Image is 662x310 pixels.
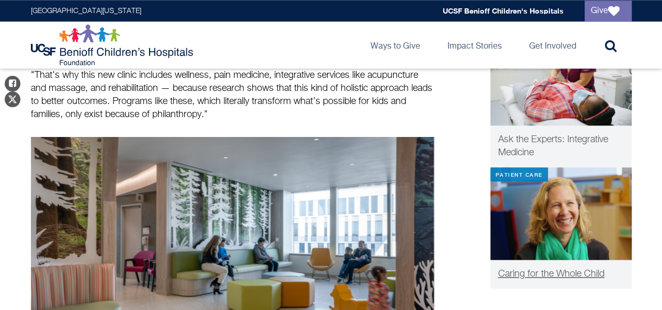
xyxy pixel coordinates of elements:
a: Give [585,1,632,21]
a: [GEOGRAPHIC_DATA][US_STATE] [31,7,141,15]
img: Logo for UCSF Benioff Children's Hospitals Foundation [31,24,196,66]
span: Caring for the Whole Child [498,269,604,279]
a: Ways to Give [362,21,429,68]
a: UCSF Benioff Children's Hospitals [443,6,564,15]
img: Jenifer Matthews, MD [490,167,632,260]
img: integrative medicine at our hospitals [490,33,632,126]
a: Patient Care integrative medicine at our hospitals Ask the Experts: Integrative Medicine [490,33,632,168]
div: Patient Care [490,167,548,181]
a: Impact Stories [439,21,510,68]
span: Ask the Experts: Integrative Medicine [498,135,608,157]
a: Patient Care Jenifer Matthews, MD Caring for the Whole Child [490,167,632,289]
a: Get Involved [521,21,585,68]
